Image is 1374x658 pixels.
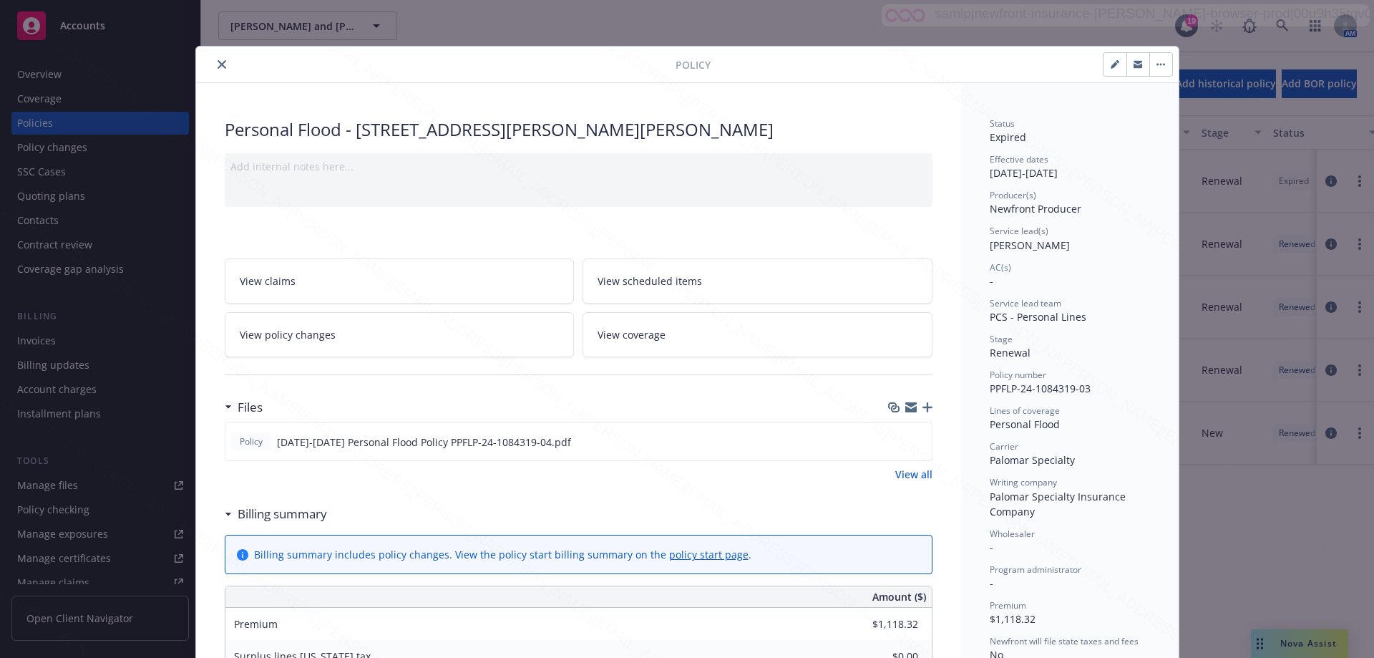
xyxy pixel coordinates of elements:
span: Policy number [990,369,1046,381]
span: - [990,541,993,554]
a: View coverage [583,312,932,357]
span: View coverage [598,327,666,342]
span: Lines of coverage [990,405,1060,417]
span: Newfront Producer [990,202,1081,216]
div: Personal Flood - [STREET_ADDRESS][PERSON_NAME][PERSON_NAME] [225,117,932,142]
h3: Billing summary [238,505,327,523]
a: View policy changes [225,312,575,357]
span: Premium [234,617,278,631]
a: policy start page [669,548,749,561]
span: Program administrator [990,563,1081,576]
span: [DATE]-[DATE] Personal Flood Policy PPFLP-24-1084319-04.pdf [277,435,571,450]
span: Amount ($) [872,589,926,604]
div: Files [225,398,263,417]
span: Writing company [990,476,1057,488]
span: Wholesaler [990,528,1035,540]
button: close [213,56,230,73]
div: Billing summary [225,505,327,523]
span: Producer(s) [990,189,1036,201]
span: Effective dates [990,153,1048,165]
span: - [990,576,993,590]
button: preview file [913,435,926,450]
div: Add internal notes here... [230,159,927,174]
span: PPFLP-24-1084319-03 [990,382,1091,395]
span: Service lead team [990,297,1061,309]
span: AC(s) [990,261,1011,274]
span: View policy changes [240,327,336,342]
span: - [990,274,993,288]
span: Newfront will file state taxes and fees [990,635,1139,647]
span: Renewal [990,346,1030,359]
span: [PERSON_NAME] [990,238,1070,252]
span: Policy [676,57,711,72]
span: View claims [240,274,296,289]
a: View claims [225,258,575,304]
span: Palomar Specialty [990,453,1075,467]
span: Status [990,117,1015,130]
span: Policy [237,435,265,448]
button: download file [890,435,902,450]
div: Personal Flood [990,417,1150,432]
span: $1,118.32 [990,612,1036,626]
input: 0.00 [834,614,927,635]
span: PCS - Personal Lines [990,310,1086,324]
a: View all [895,467,932,482]
a: View scheduled items [583,258,932,304]
div: Billing summary includes policy changes. View the policy start billing summary on the . [254,547,751,562]
span: Service lead(s) [990,225,1048,237]
div: [DATE] - [DATE] [990,153,1150,180]
span: Expired [990,130,1026,144]
span: Carrier [990,440,1018,453]
span: Palomar Specialty Insurance Company [990,490,1129,518]
span: Premium [990,599,1026,611]
h3: Files [238,398,263,417]
span: Stage [990,333,1013,345]
span: View scheduled items [598,274,702,289]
